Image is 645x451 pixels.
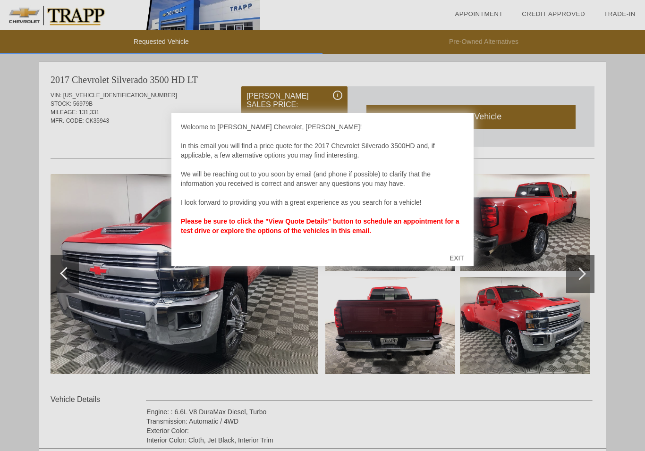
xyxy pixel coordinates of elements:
a: Credit Approved [522,10,585,17]
div: EXIT [440,244,474,272]
a: Appointment [455,10,503,17]
div: Welcome to [PERSON_NAME] Chevrolet, [PERSON_NAME]! In this email you will find a price quote for ... [181,122,464,245]
a: Trade-In [604,10,636,17]
strong: Please be sure to click the "View Quote Details" button to schedule an appointment for a test dri... [181,217,459,234]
